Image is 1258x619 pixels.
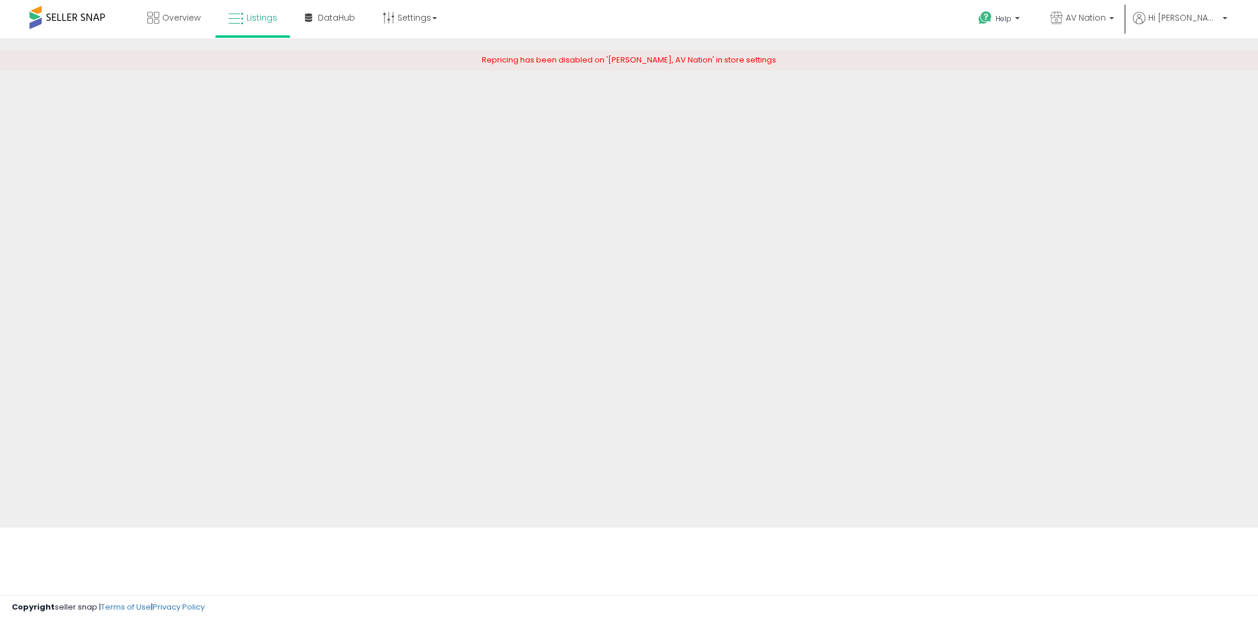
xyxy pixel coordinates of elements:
span: Help [996,14,1011,24]
a: Hi [PERSON_NAME] [1133,12,1227,38]
span: Repricing has been disabled on '[PERSON_NAME], AV Nation' in store settings [482,54,776,65]
span: Overview [162,12,201,24]
a: Help [969,2,1032,38]
span: DataHub [318,12,355,24]
span: Listings [247,12,277,24]
span: AV Nation [1066,12,1106,24]
i: Get Help [978,11,993,25]
span: Hi [PERSON_NAME] [1148,12,1219,24]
